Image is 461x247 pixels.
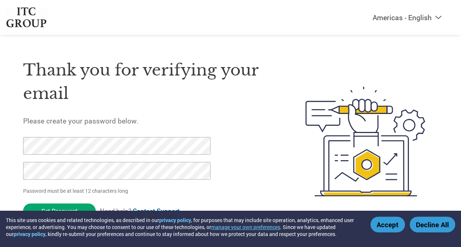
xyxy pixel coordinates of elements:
[6,7,47,27] img: ITC Group
[23,187,212,195] p: Password must be at least 12 characters long
[6,217,360,237] div: This site uses cookies and related technologies, as described in our , for purposes that may incl...
[14,231,45,237] a: privacy policy
[159,217,191,224] a: privacy policy
[133,207,180,215] a: Contact Support
[293,48,438,235] img: create-password
[211,224,280,231] button: manage your own preferences
[23,203,96,218] input: Set Password
[100,207,180,215] span: Need help?
[370,217,405,232] button: Accept
[23,116,272,125] h5: Please create your password below.
[410,217,455,232] button: Decline All
[23,58,272,106] h1: Thank you for verifying your email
